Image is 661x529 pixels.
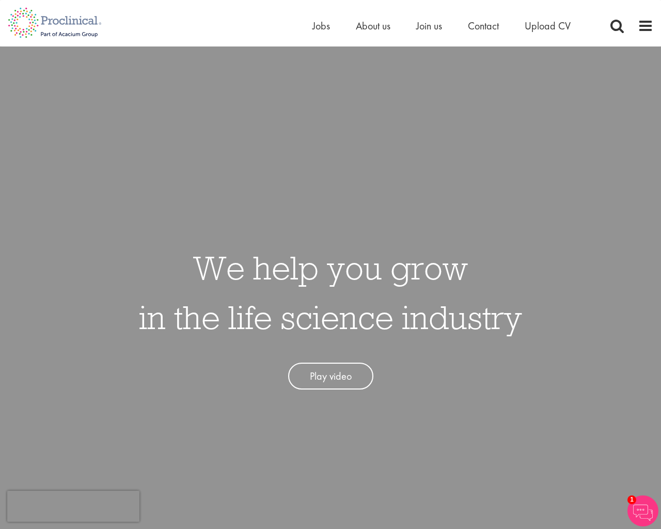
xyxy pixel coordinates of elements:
[627,495,658,526] img: Chatbot
[627,495,636,504] span: 1
[468,19,499,33] a: Contact
[312,19,330,33] a: Jobs
[288,363,373,390] a: Play video
[416,19,442,33] a: Join us
[139,243,522,342] h1: We help you grow in the life science industry
[525,19,571,33] a: Upload CV
[356,19,390,33] a: About us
